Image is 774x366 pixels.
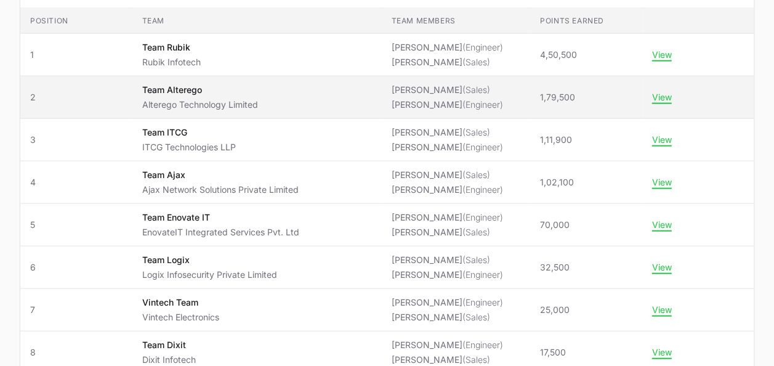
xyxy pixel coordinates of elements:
p: ITCG Technologies LLP [142,141,235,153]
span: 1,02,100 [540,176,574,189]
p: Team Dixit [142,339,195,351]
span: (Engineer) [462,297,502,307]
button: View [652,347,672,358]
li: [PERSON_NAME] [391,269,502,281]
span: (Sales) [462,312,490,322]
span: (Sales) [462,84,490,95]
span: 4 [30,176,122,189]
th: Team [132,9,381,34]
li: [PERSON_NAME] [391,169,502,181]
p: Team Enovate IT [142,211,299,224]
p: Vintech Team [142,296,219,309]
span: 32,500 [540,261,570,274]
span: 7 [30,304,122,316]
span: 4,50,500 [540,49,577,61]
li: [PERSON_NAME] [391,84,502,96]
p: Team ITCG [142,126,235,139]
th: Position [20,9,132,34]
span: 8 [30,346,122,359]
p: Team Alterego [142,84,257,96]
span: 3 [30,134,122,146]
button: View [652,304,672,315]
span: (Sales) [462,254,490,265]
span: (Sales) [462,227,490,237]
p: Dixit Infotech [142,354,195,366]
li: [PERSON_NAME] [391,254,502,266]
span: 2 [30,91,122,104]
span: 1,11,900 [540,134,572,146]
li: [PERSON_NAME] [391,311,502,323]
span: 5 [30,219,122,231]
p: Rubik Infotech [142,56,200,68]
span: 17,500 [540,346,566,359]
span: 25,000 [540,304,570,316]
p: EnovateIT Integrated Services Pvt. Ltd [142,226,299,238]
p: Alterego Technology Limited [142,99,257,111]
li: [PERSON_NAME] [391,354,502,366]
button: View [652,219,672,230]
button: View [652,134,672,145]
span: (Engineer) [462,42,502,52]
button: View [652,49,672,60]
span: 6 [30,261,122,274]
p: Ajax Network Solutions Private Limited [142,184,298,196]
li: [PERSON_NAME] [391,99,502,111]
p: Team Rubik [142,41,200,54]
li: [PERSON_NAME] [391,211,502,224]
span: (Engineer) [462,99,502,110]
span: (Sales) [462,127,490,137]
li: [PERSON_NAME] [391,41,502,54]
span: (Sales) [462,169,490,180]
li: [PERSON_NAME] [391,126,502,139]
button: View [652,92,672,103]
button: View [652,262,672,273]
span: (Engineer) [462,269,502,280]
span: (Engineer) [462,184,502,195]
span: 70,000 [540,219,570,231]
li: [PERSON_NAME] [391,184,502,196]
li: [PERSON_NAME] [391,56,502,68]
p: Team Logix [142,254,276,266]
span: (Sales) [462,57,490,67]
li: [PERSON_NAME] [391,339,502,351]
span: (Sales) [462,354,490,365]
span: (Engineer) [462,212,502,222]
li: [PERSON_NAME] [391,141,502,153]
p: Team Ajax [142,169,298,181]
span: 1,79,500 [540,91,575,104]
th: Team members [381,9,530,34]
p: Vintech Electronics [142,311,219,323]
li: [PERSON_NAME] [391,226,502,238]
span: (Engineer) [462,340,502,350]
span: 1 [30,49,122,61]
span: (Engineer) [462,142,502,152]
button: View [652,177,672,188]
p: Logix Infosecurity Private Limited [142,269,276,281]
li: [PERSON_NAME] [391,296,502,309]
th: Points earned [530,9,642,34]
